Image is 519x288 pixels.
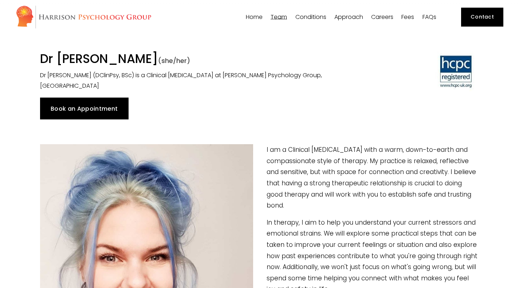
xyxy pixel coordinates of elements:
[461,8,504,27] a: Contact
[40,70,366,91] p: Dr [PERSON_NAME] (DClinPsy, BSc) is a Clinical [MEDICAL_DATA] at [PERSON_NAME] Psychology Group, ...
[295,14,326,20] span: Conditions
[334,13,363,20] a: folder dropdown
[16,5,152,29] img: Harrison Psychology Group
[246,13,263,20] a: Home
[295,13,326,20] a: folder dropdown
[40,51,366,68] h1: Dr [PERSON_NAME]
[40,144,479,211] p: I am a Clinical [MEDICAL_DATA] with a warm, down-to-earth and compassionate style of therapy. My ...
[334,14,363,20] span: Approach
[271,13,287,20] a: folder dropdown
[401,13,414,20] a: Fees
[371,13,393,20] a: Careers
[158,56,190,65] span: (she/her)
[271,14,287,20] span: Team
[422,13,436,20] a: FAQs
[40,98,129,119] a: Book an Appointment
